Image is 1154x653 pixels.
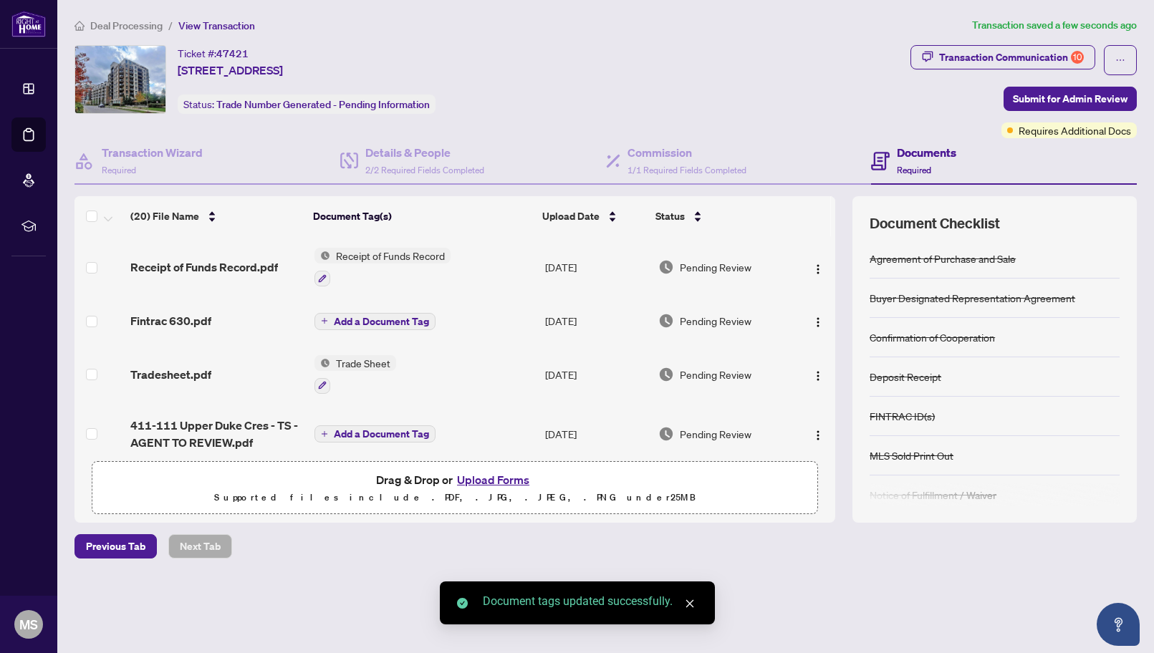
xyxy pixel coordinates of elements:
h4: Transaction Wizard [102,144,203,161]
span: Trade Number Generated - Pending Information [216,98,430,111]
th: Document Tag(s) [307,196,537,236]
span: check-circle [457,598,468,609]
img: Document Status [658,426,674,442]
span: Tradesheet.pdf [130,366,211,383]
img: Logo [812,263,824,275]
img: Status Icon [314,248,330,263]
span: Deal Processing [90,19,163,32]
div: Transaction Communication [939,46,1084,69]
span: View Transaction [178,19,255,32]
td: [DATE] [539,236,653,298]
span: Status [655,208,685,224]
span: MS [19,614,38,634]
span: Pending Review [680,259,751,275]
span: plus [321,317,328,324]
span: 1/1 Required Fields Completed [628,165,746,175]
button: Logo [807,422,830,445]
img: Logo [812,430,824,441]
span: Pending Review [680,426,751,442]
span: Add a Document Tag [334,316,429,326]
img: Document Status [658,259,674,275]
span: Requires Additional Docs [1019,122,1131,138]
button: Transaction Communication10 [910,45,1095,69]
span: [STREET_ADDRESS] [178,62,283,79]
td: [DATE] [539,344,653,405]
td: [DATE] [539,405,653,463]
span: Pending Review [680,313,751,329]
button: Status IconTrade Sheet [314,355,396,394]
img: Logo [812,370,824,382]
div: Deposit Receipt [870,369,941,384]
button: Open asap [1097,603,1140,646]
img: logo [11,11,46,37]
span: Receipt of Funds Record.pdf [130,258,278,276]
button: Next Tab [168,534,232,558]
button: Status IconReceipt of Funds Record [314,248,451,286]
button: Logo [807,363,830,386]
h4: Documents [897,144,956,161]
span: Add a Document Tag [334,429,429,439]
span: 411-111 Upper Duke Cres - TS - AGENT TO REVIEW.pdf [130,417,303,451]
img: Document Status [658,313,674,329]
img: Logo [812,316,824,328]
span: plus [321,430,328,437]
article: Transaction saved a few seconds ago [972,17,1137,34]
span: Drag & Drop orUpload FormsSupported files include .PDF, .JPG, .JPEG, .PNG under25MB [92,462,817,515]
button: Logo [807,309,830,332]
span: close [685,599,695,609]
div: FINTRAC ID(s) [870,408,935,424]
h4: Commission [628,144,746,161]
span: Required [102,165,136,175]
button: Logo [807,256,830,279]
button: Add a Document Tag [314,313,436,330]
span: Document Checklist [870,213,1000,233]
div: Status: [178,95,436,114]
img: Status Icon [314,355,330,371]
button: Previous Tab [74,534,157,558]
p: Supported files include .PDF, .JPG, .JPEG, .PNG under 25 MB [101,489,809,506]
span: Upload Date [542,208,600,224]
span: home [74,21,85,31]
span: Fintrac 630.pdf [130,312,211,329]
span: (20) File Name [130,208,199,224]
div: MLS Sold Print Out [870,448,953,463]
span: Required [897,165,931,175]
img: IMG-N12099809_1.jpg [75,46,165,113]
span: Receipt of Funds Record [330,248,451,263]
button: Add a Document Tag [314,425,436,442]
td: [DATE] [539,298,653,344]
span: 2/2 Required Fields Completed [365,165,484,175]
span: 47421 [216,47,249,60]
span: Submit for Admin Review [1013,87,1127,110]
div: Confirmation of Cooperation [870,329,995,345]
th: (20) File Name [125,196,308,236]
li: / [168,17,173,34]
div: Ticket #: [178,45,249,62]
div: 10 [1071,51,1084,64]
th: Upload Date [537,196,650,236]
th: Status [650,196,792,236]
span: Drag & Drop or [376,470,534,489]
button: Submit for Admin Review [1004,87,1137,111]
span: Previous Tab [86,535,145,558]
span: Trade Sheet [330,355,396,371]
span: ellipsis [1115,55,1125,65]
div: Agreement of Purchase and Sale [870,251,1016,266]
img: Document Status [658,367,674,382]
span: Pending Review [680,367,751,382]
button: Add a Document Tag [314,311,436,330]
div: Document tags updated successfully. [483,593,698,610]
div: Buyer Designated Representation Agreement [870,290,1075,306]
a: Close [682,596,698,611]
h4: Details & People [365,144,484,161]
button: Upload Forms [453,470,534,489]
